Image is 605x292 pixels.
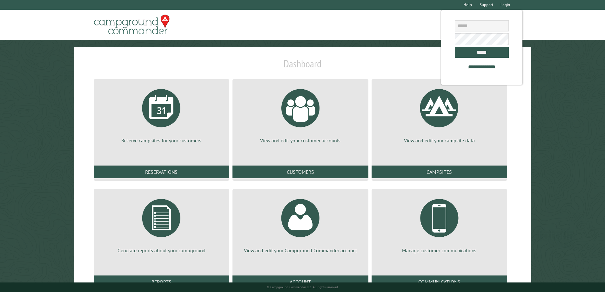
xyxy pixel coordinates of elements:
[240,137,360,144] p: View and edit your customer accounts
[379,247,500,254] p: Manage customer communications
[372,275,507,288] a: Communications
[240,84,360,144] a: View and edit your customer accounts
[240,194,360,254] a: View and edit your Campground Commander account
[232,166,368,178] a: Customers
[101,247,222,254] p: Generate reports about your campground
[101,194,222,254] a: Generate reports about your campground
[94,166,229,178] a: Reservations
[101,84,222,144] a: Reserve campsites for your customers
[379,84,500,144] a: View and edit your campsite data
[379,137,500,144] p: View and edit your campsite data
[101,137,222,144] p: Reserve campsites for your customers
[92,58,513,75] h1: Dashboard
[232,275,368,288] a: Account
[240,247,360,254] p: View and edit your Campground Commander account
[92,12,171,37] img: Campground Commander
[94,275,229,288] a: Reports
[379,194,500,254] a: Manage customer communications
[267,285,339,289] small: © Campground Commander LLC. All rights reserved.
[372,166,507,178] a: Campsites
